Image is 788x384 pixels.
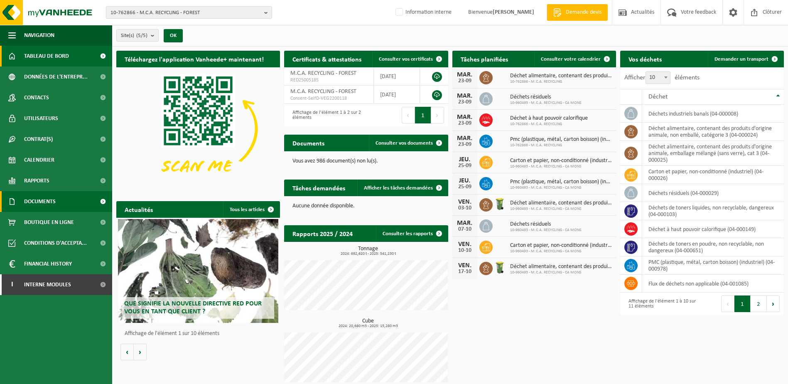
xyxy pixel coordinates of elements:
[547,4,608,21] a: Demande devis
[751,295,767,312] button: 2
[642,105,784,123] td: déchets industriels banals (04-000008)
[457,135,473,142] div: MAR.
[510,136,612,143] span: Pmc (plastique, métal, carton boisson) (industriel)
[646,72,670,84] span: 10
[620,51,670,67] h2: Vos déchets
[510,115,588,122] span: Déchet à haut pouvoir calorifique
[116,51,272,67] h2: Téléchargez l'application Vanheede+ maintenant!
[734,295,751,312] button: 1
[510,79,612,84] span: 10-762866 - M.C.A. RECYCLING
[284,51,370,67] h2: Certificats & attestations
[510,207,612,212] span: 10-960493 - M.C.A. RECYCLING - CA MONS
[134,344,147,360] button: Volgende
[457,262,473,269] div: VEN.
[714,57,768,62] span: Demander un transport
[541,57,601,62] span: Consulter votre calendrier
[624,295,698,313] div: Affichage de l'élément 1 à 10 sur 11 éléments
[493,261,507,275] img: WB-0140-HPE-GN-50
[457,248,473,254] div: 10-10
[642,238,784,256] td: déchets de toners en poudre, non recyclable, non dangereux (04-000651)
[457,269,473,275] div: 17-10
[284,225,361,241] h2: Rapports 2025 / 2024
[642,184,784,202] td: déchets résiduels (04-000029)
[402,107,415,123] button: Previous
[121,30,147,42] span: Site(s)
[369,135,447,151] a: Consulter vos documents
[642,256,784,275] td: PMC (plastique, métal, carton boisson) (industriel) (04-000978)
[164,29,183,42] button: OK
[457,220,473,226] div: MAR.
[116,201,161,217] h2: Actualités
[510,179,612,185] span: Pmc (plastique, métal, carton boisson) (industriel)
[24,129,53,150] span: Contrat(s)
[564,8,604,17] span: Demande devis
[457,142,473,148] div: 23-09
[510,94,582,101] span: Déchets résiduels
[24,233,87,254] span: Conditions d'accepta...
[457,71,473,78] div: MAR.
[374,67,420,86] td: [DATE]
[510,228,582,233] span: 10-960493 - M.C.A. RECYCLING - CA MONS
[642,166,784,184] td: carton et papier, non-conditionné (industriel) (04-000026)
[510,200,612,207] span: Déchet alimentaire, contenant des produits d'origine animale, non emballé, catég...
[457,114,473,121] div: MAR.
[8,274,16,295] span: I
[116,29,159,42] button: Site(s)(5/5)
[136,33,147,38] count: (5/5)
[642,220,784,238] td: déchet à haut pouvoir calorifique (04-000149)
[288,106,362,124] div: Affichage de l'élément 1 à 2 sur 2 éléments
[292,158,439,164] p: Vous avez 986 document(s) non lu(s).
[534,51,615,67] a: Consulter votre calendrier
[125,331,276,337] p: Affichage de l'élément 1 sur 10 éléments
[415,107,431,123] button: 1
[457,184,473,190] div: 25-09
[457,163,473,169] div: 25-09
[376,225,447,242] a: Consulter les rapports
[288,324,448,328] span: 2024: 20,680 m3 - 2025: 15,280 m3
[24,212,74,233] span: Boutique en ligne
[106,6,272,19] button: 10-762866 - M.C.A. RECYCLING - FOREST
[452,51,516,67] h2: Tâches planifiées
[357,180,447,196] a: Afficher les tâches demandées
[457,199,473,205] div: VEN.
[110,7,261,19] span: 10-762866 - M.C.A. RECYCLING - FOREST
[510,73,612,79] span: Déchet alimentaire, contenant des produits d'origine animale, emballage mélangé ...
[290,77,367,84] span: RED25005185
[493,197,507,211] img: WB-0140-HPE-GN-50
[646,71,670,84] span: 10
[24,254,72,274] span: Financial History
[642,123,784,141] td: déchet alimentaire, contenant des produits d'origine animale, non emballé, catégorie 3 (04-000024)
[510,158,612,164] span: Carton et papier, non-conditionné (industriel)
[24,25,54,46] span: Navigation
[284,135,333,151] h2: Documents
[118,219,278,323] a: Que signifie la nouvelle directive RED pour vous en tant que client ?
[708,51,783,67] a: Demander un transport
[493,9,534,15] strong: [PERSON_NAME]
[510,101,582,106] span: 10-960493 - M.C.A. RECYCLING - CA MONS
[394,6,452,19] label: Information interne
[116,67,280,190] img: Download de VHEPlus App
[457,205,473,211] div: 03-10
[510,249,612,254] span: 10-960493 - M.C.A. RECYCLING - CA MONS
[120,344,134,360] button: Vorige
[376,140,433,146] span: Consulter vos documents
[457,99,473,105] div: 23-09
[24,108,58,129] span: Utilisateurs
[648,94,668,100] span: Déchet
[24,191,56,212] span: Documents
[510,143,612,148] span: 10-762866 - M.C.A. RECYCLING
[510,242,612,249] span: Carton et papier, non-conditionné (industriel)
[284,180,353,196] h2: Tâches demandées
[510,122,588,127] span: 10-762866 - M.C.A. RECYCLING
[624,74,700,81] label: Afficher éléments
[642,275,784,293] td: flux de déchets non applicable (04-001085)
[457,156,473,163] div: JEU.
[372,51,447,67] a: Consulter vos certificats
[288,252,448,256] span: 2024: 692,620 t - 2025: 541,230 t
[379,57,433,62] span: Consulter vos certificats
[510,270,612,275] span: 10-960493 - M.C.A. RECYCLING - CA MONS
[457,121,473,126] div: 23-09
[24,87,49,108] span: Contacts
[223,201,279,218] a: Tous les articles
[290,89,356,95] span: M.C.A. RECYCLING - FOREST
